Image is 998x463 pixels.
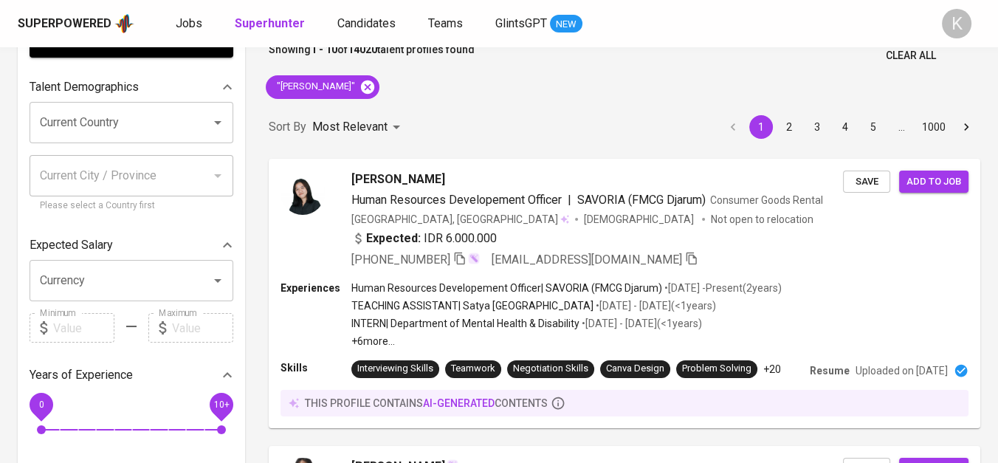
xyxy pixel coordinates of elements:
p: TEACHING ASSISTANT | Satya [GEOGRAPHIC_DATA] [351,298,593,313]
nav: pagination navigation [719,115,980,139]
p: this profile contains contents [305,396,548,411]
span: [PHONE_NUMBER] [351,253,450,267]
span: Save [850,174,883,191]
div: Negotiation Skills [513,362,588,376]
button: Go to next page [954,115,978,139]
p: Please select a Country first [40,199,223,213]
div: Canva Design [606,362,664,376]
p: Talent Demographics [30,78,139,96]
button: Go to page 2 [777,115,801,139]
span: Human Resources Developement Officer [351,193,562,207]
b: 14020 [348,44,377,55]
p: • [DATE] - [DATE] ( <1 years ) [593,298,716,313]
p: Human Resources Developement Officer | SAVORIA (FMCG Djarum) [351,281,662,295]
span: Candidates [337,16,396,30]
button: Open [207,112,228,133]
button: Go to page 1000 [918,115,950,139]
span: "[PERSON_NAME]" [266,80,364,94]
a: Jobs [176,15,205,33]
span: Teams [428,16,463,30]
span: Consumer Goods Rental [710,194,823,206]
span: SAVORIA (FMCG Djarum) [577,193,706,207]
span: Clear All [886,47,936,65]
p: • [DATE] - [DATE] ( <1 years ) [579,316,702,331]
div: Superpowered [18,16,111,32]
div: K [942,9,971,38]
span: [EMAIL_ADDRESS][DOMAIN_NAME] [492,253,682,267]
p: Showing of talent profiles found [269,42,475,69]
p: Uploaded on [DATE] [856,363,948,378]
b: 1 - 10 [311,44,337,55]
p: Sort By [269,118,306,136]
span: AI-generated [423,397,495,409]
img: c389c4e82ec5f48da12170a38430876b.jpg [281,171,325,215]
div: "[PERSON_NAME]" [266,75,379,99]
span: [PERSON_NAME] [351,171,445,188]
button: Add to job [899,171,968,193]
p: • [DATE] - Present ( 2 years ) [662,281,782,295]
a: GlintsGPT NEW [495,15,582,33]
p: Expected Salary [30,236,113,254]
a: Superpoweredapp logo [18,13,134,35]
div: Expected Salary [30,230,233,260]
div: Talent Demographics [30,72,233,102]
img: magic_wand.svg [468,253,480,264]
div: Most Relevant [312,114,405,141]
div: Problem Solving [682,362,751,376]
button: Go to page 5 [861,115,885,139]
p: +6 more ... [351,334,782,349]
div: IDR 6.000.000 [351,230,497,247]
a: Superhunter [235,15,308,33]
b: Expected: [366,230,421,247]
button: page 1 [749,115,773,139]
input: Value [53,313,114,343]
p: Skills [281,360,351,375]
img: app logo [114,13,134,35]
input: Value [172,313,233,343]
a: Candidates [337,15,399,33]
div: … [889,120,913,134]
span: Jobs [176,16,202,30]
div: [GEOGRAPHIC_DATA], [GEOGRAPHIC_DATA] [351,212,569,227]
span: GlintsGPT [495,16,547,30]
button: Open [207,270,228,291]
span: 0 [38,399,44,410]
button: Save [843,171,890,193]
button: Go to page 3 [805,115,829,139]
div: Teamwork [451,362,495,376]
p: INTERN | Department of Mental Health & Disability [351,316,579,331]
span: [DEMOGRAPHIC_DATA] [584,212,696,227]
button: Clear All [880,42,942,69]
p: +20 [763,362,781,377]
span: | [568,191,571,209]
div: Years of Experience [30,360,233,390]
button: Go to page 4 [833,115,857,139]
b: Superhunter [235,16,305,30]
p: Resume [810,363,850,378]
p: Experiences [281,281,351,295]
span: NEW [550,17,582,32]
span: Add to job [906,174,961,191]
div: Interviewing Skills [357,362,433,376]
p: Most Relevant [312,118,388,136]
p: Not open to relocation [711,212,813,227]
a: [PERSON_NAME]Human Resources Developement Officer|SAVORIA (FMCG Djarum)Consumer Goods Rental[GEOG... [269,159,980,428]
p: Years of Experience [30,366,133,384]
span: 10+ [213,399,229,410]
a: Teams [428,15,466,33]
